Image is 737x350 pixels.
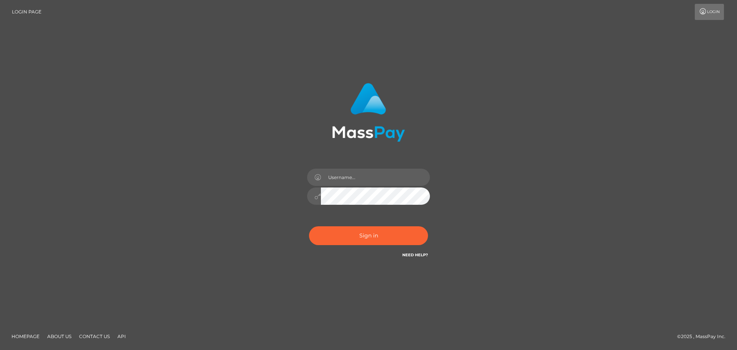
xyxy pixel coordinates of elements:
a: Homepage [8,330,43,342]
div: © 2025 , MassPay Inc. [677,332,731,341]
input: Username... [321,169,430,186]
button: Sign in [309,226,428,245]
a: API [114,330,129,342]
a: Login [695,4,724,20]
a: Contact Us [76,330,113,342]
a: About Us [44,330,74,342]
a: Need Help? [402,252,428,257]
img: MassPay Login [332,83,405,142]
a: Login Page [12,4,41,20]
